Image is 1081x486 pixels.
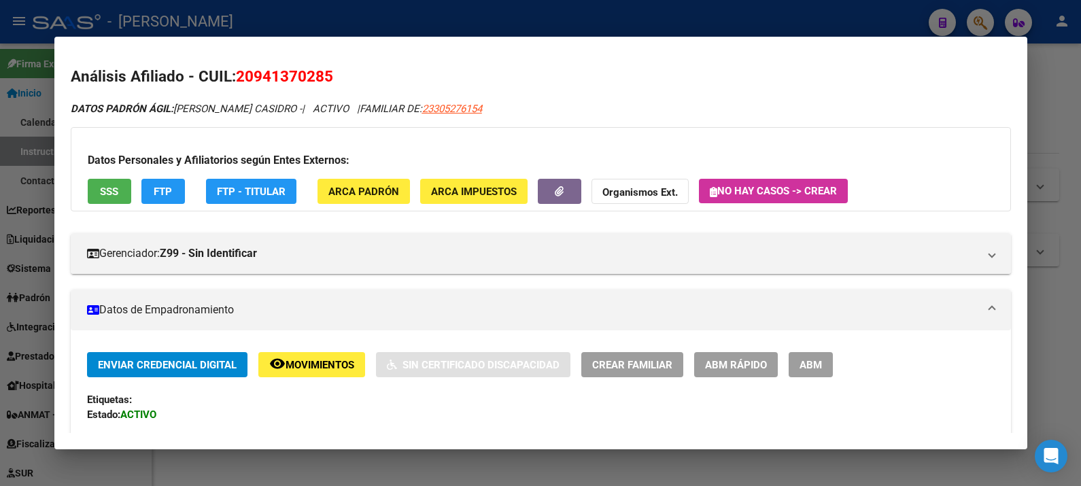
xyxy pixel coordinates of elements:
button: Sin Certificado Discapacidad [376,352,570,377]
h3: Datos Personales y Afiliatorios según Entes Externos: [88,152,994,169]
button: ARCA Impuestos [420,179,528,204]
button: Movimientos [258,352,365,377]
span: Crear Familiar [592,359,672,371]
button: ABM [789,352,833,377]
span: ARCA Impuestos [431,186,517,198]
span: ARCA Padrón [328,186,399,198]
strong: Z99 - Sin Identificar [160,245,257,262]
button: No hay casos -> Crear [699,179,848,203]
strong: DATOS PADRÓN ÁGIL: [71,103,173,115]
button: Enviar Credencial Digital [87,352,247,377]
button: ABM Rápido [694,352,778,377]
h2: Análisis Afiliado - CUIL: [71,65,1011,88]
strong: ACTIVO [120,409,156,421]
span: ABM Rápido [705,359,767,371]
button: SSS [88,179,131,204]
span: [PERSON_NAME] CASIDRO - [71,103,302,115]
span: Movimientos [286,359,354,371]
span: No hay casos -> Crear [710,185,837,197]
button: Crear Familiar [581,352,683,377]
mat-expansion-panel-header: Datos de Empadronamiento [71,290,1011,330]
mat-panel-title: Gerenciador: [87,245,978,262]
span: 23305276154 [422,103,482,115]
button: FTP [141,179,185,204]
span: FTP [154,186,172,198]
span: Sin Certificado Discapacidad [402,359,560,371]
strong: Estado: [87,409,120,421]
span: Enviar Credencial Digital [98,359,237,371]
span: ABM [800,359,822,371]
i: | ACTIVO | [71,103,482,115]
span: 20941370285 [236,67,333,85]
mat-icon: remove_red_eye [269,355,286,372]
button: FTP - Titular [206,179,296,204]
button: ARCA Padrón [318,179,410,204]
mat-expansion-panel-header: Gerenciador:Z99 - Sin Identificar [71,233,1011,274]
span: FAMILIAR DE: [360,103,482,115]
div: Open Intercom Messenger [1035,440,1067,472]
button: Organismos Ext. [591,179,689,204]
strong: Organismos Ext. [602,186,678,198]
mat-panel-title: Datos de Empadronamiento [87,302,978,318]
strong: Etiquetas: [87,394,132,406]
span: SSS [100,186,118,198]
span: FTP - Titular [217,186,286,198]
